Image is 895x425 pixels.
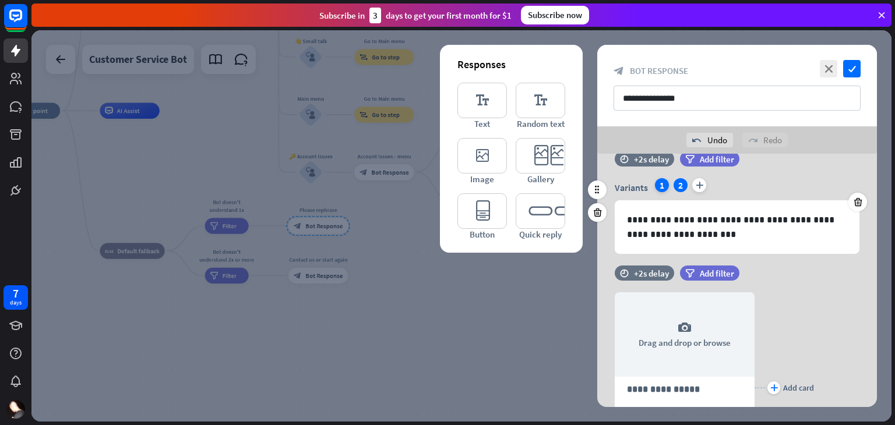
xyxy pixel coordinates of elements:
div: +2s delay [634,268,669,279]
i: plus [692,178,706,192]
span: Variants [615,182,648,193]
i: redo [748,136,757,145]
div: Undo [686,133,733,147]
button: Open LiveChat chat widget [9,5,44,40]
div: Redo [742,133,788,147]
div: Subscribe now [521,6,589,24]
i: time [620,155,629,163]
div: Drag and drop or browse [615,292,755,377]
i: close [820,60,837,77]
i: check [843,60,861,77]
i: time [620,269,629,277]
div: 2 [674,178,688,192]
div: days [10,299,22,307]
div: 1 [655,178,669,192]
span: Add filter [700,154,734,165]
span: Add filter [700,268,734,279]
span: Bot Response [630,65,688,76]
div: 3 [369,8,381,23]
i: filter [685,155,695,164]
a: 7 days [3,285,28,310]
div: Subscribe in days to get your first month for $1 [319,8,512,23]
div: 7 [13,288,19,299]
i: undo [692,136,702,145]
div: Add card [783,382,814,393]
i: block_bot_response [614,66,624,76]
i: camera [678,321,692,335]
div: +2s delay [634,154,669,165]
i: plus [770,384,778,391]
i: filter [685,269,695,278]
